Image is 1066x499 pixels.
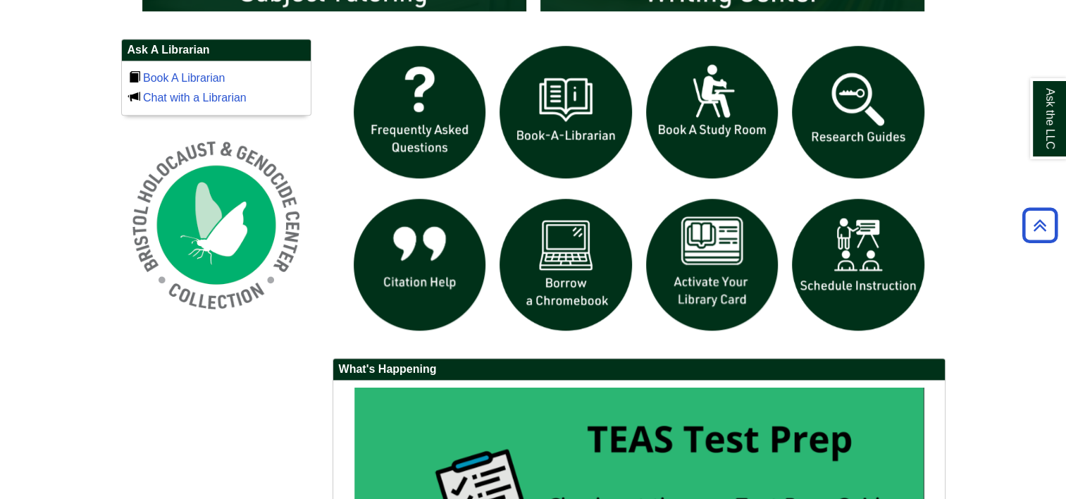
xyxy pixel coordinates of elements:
img: activate Library Card icon links to form to activate student ID into library card [639,192,786,338]
a: Book A Librarian [143,72,225,84]
img: citation help icon links to citation help guide page [347,192,493,338]
h2: Ask A Librarian [122,39,311,61]
a: Chat with a Librarian [143,92,247,104]
h2: What's Happening [333,359,945,381]
img: frequently asked questions [347,39,493,185]
img: Research Guides icon links to research guides web page [785,39,931,185]
img: Holocaust and Genocide Collection [121,130,311,320]
img: For faculty. Schedule Library Instruction icon links to form. [785,192,931,338]
div: slideshow [347,39,931,344]
a: Back to Top [1017,216,1062,235]
img: Book a Librarian icon links to book a librarian web page [492,39,639,185]
img: Borrow a chromebook icon links to the borrow a chromebook web page [492,192,639,338]
img: book a study room icon links to book a study room web page [639,39,786,185]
